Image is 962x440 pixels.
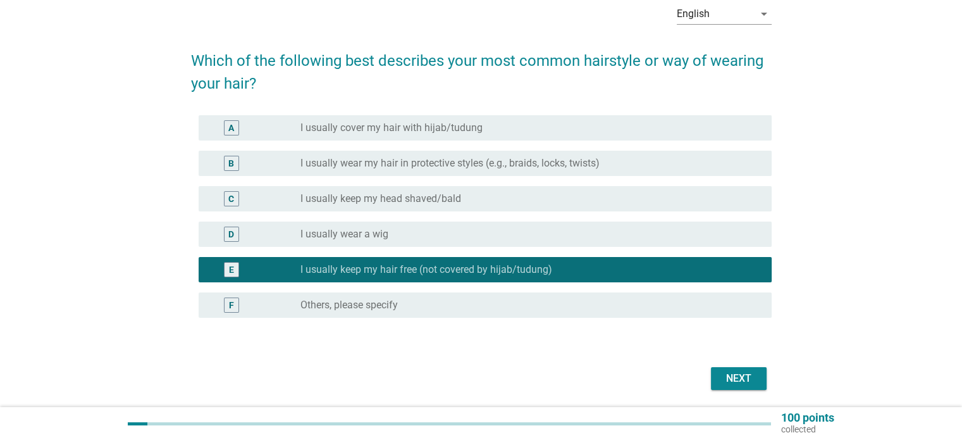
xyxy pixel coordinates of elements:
[781,412,834,424] p: 100 points
[300,157,600,170] label: I usually wear my hair in protective styles (e.g., braids, locks, twists)
[229,263,234,277] div: E
[228,157,234,170] div: B
[228,192,234,206] div: C
[781,424,834,435] p: collected
[677,8,710,20] div: English
[756,6,772,22] i: arrow_drop_down
[300,228,388,241] label: I usually wear a wig
[300,122,483,134] label: I usually cover my hair with hijab/tudung
[721,371,756,386] div: Next
[228,228,234,241] div: D
[300,263,552,276] label: I usually keep my hair free (not covered by hijab/tudung)
[711,367,767,390] button: Next
[229,299,234,312] div: F
[228,122,234,135] div: A
[300,299,398,311] label: Others, please specify
[300,192,461,205] label: I usually keep my head shaved/bald
[191,37,772,95] h2: Which of the following best describes your most common hairstyle or way of wearing your hair?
